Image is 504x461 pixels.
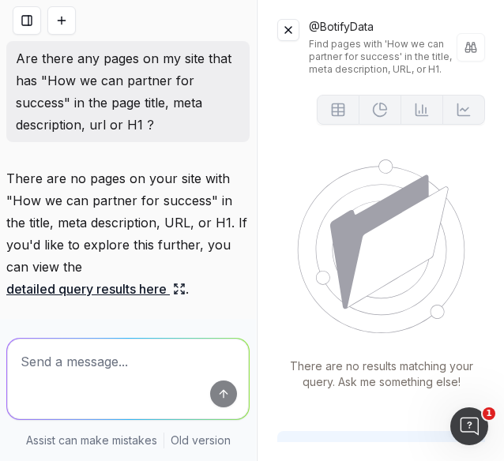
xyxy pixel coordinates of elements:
div: Find pages with 'How we can partner for success' in the title, meta description, URL, or H1. [309,38,457,76]
p: There are no pages on your site with "How we can partner for success" in the title, meta descript... [6,167,250,300]
img: No Data [297,159,465,333]
iframe: Intercom live chat [450,407,488,445]
button: Not available for current data [401,95,443,125]
p: Assist can make mistakes [26,433,157,448]
p: Are there any pages on my site that has "How we can partner for success" in the page title, meta ... [16,47,240,136]
div: @BotifyData [309,19,457,76]
button: Not available for current data [443,95,485,125]
p: There are no results matching your query. Ask me something else! [277,358,485,390]
a: detailed query results here [6,278,186,300]
a: Old version [171,433,231,448]
button: Not available for current data [317,95,359,125]
button: Not available for current data [359,95,401,125]
span: 1 [483,407,495,420]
